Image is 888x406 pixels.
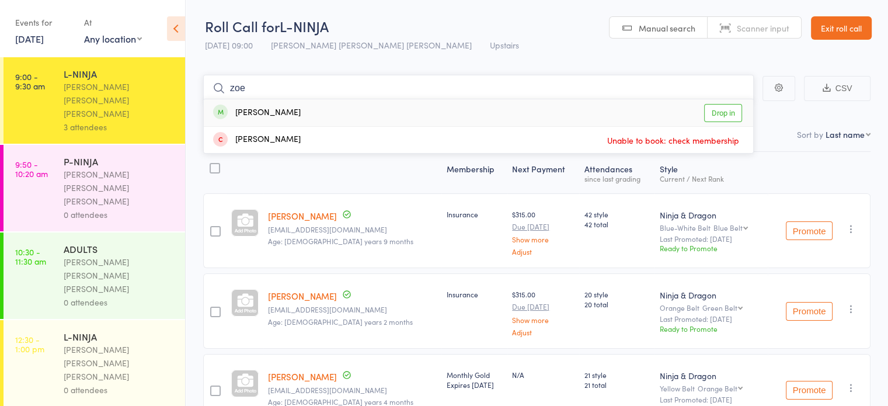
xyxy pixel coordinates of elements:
[213,106,301,120] div: [PERSON_NAME]
[280,16,329,36] span: L-NINJA
[15,247,46,266] time: 10:30 - 11:30 am
[203,75,754,102] input: Search by name
[737,22,789,34] span: Scanner input
[713,224,742,231] div: Blue Belt
[512,328,574,336] a: Adjust
[512,370,574,380] div: N/A
[4,145,185,231] a: 9:50 -10:20 amP-NINJA[PERSON_NAME] [PERSON_NAME] [PERSON_NAME]0 attendees
[15,72,45,91] time: 9:00 - 9:30 am
[446,380,503,390] div: Expires [DATE]
[512,289,574,335] div: $315.00
[702,304,737,311] div: Green Belt
[84,13,142,32] div: At
[64,120,175,134] div: 3 attendees
[268,225,437,234] small: minkan08@yahoo.com
[446,289,503,299] div: Insurance
[271,39,472,51] span: [PERSON_NAME] [PERSON_NAME] [PERSON_NAME]
[584,370,650,380] span: 21 style
[659,395,762,404] small: Last Promoted: [DATE]
[512,235,574,243] a: Show more
[659,209,762,221] div: Ninja & Dragon
[64,208,175,221] div: 0 attendees
[268,236,413,246] span: Age: [DEMOGRAPHIC_DATA] years 9 months
[15,159,48,178] time: 9:50 - 10:20 am
[604,131,742,149] span: Unable to book: check membership
[654,157,767,188] div: Style
[64,242,175,255] div: ADULTS
[64,255,175,296] div: [PERSON_NAME] [PERSON_NAME] [PERSON_NAME]
[512,303,574,311] small: Due [DATE]
[268,306,437,314] small: becmbcollins@gmail.com
[639,22,695,34] span: Manual search
[579,157,654,188] div: Atten­dances
[697,384,737,392] div: Orange Belt
[584,289,650,299] span: 20 style
[786,221,833,240] button: Promote
[268,317,413,327] span: Age: [DEMOGRAPHIC_DATA] years 2 months
[786,381,833,400] button: Promote
[15,13,72,32] div: Events for
[64,168,175,208] div: [PERSON_NAME] [PERSON_NAME] [PERSON_NAME]
[659,384,762,392] div: Yellow Belt
[659,324,762,334] div: Ready to Promote
[205,39,253,51] span: [DATE] 09:00
[490,39,519,51] span: Upstairs
[268,210,337,222] a: [PERSON_NAME]
[584,209,650,219] span: 42 style
[797,129,823,140] label: Sort by
[213,133,301,147] div: [PERSON_NAME]
[512,316,574,324] a: Show more
[584,219,650,229] span: 42 total
[64,330,175,343] div: L-NINJA
[446,209,503,219] div: Insurance
[584,175,650,182] div: since last grading
[64,296,175,309] div: 0 attendees
[659,315,762,323] small: Last Promoted: [DATE]
[659,289,762,301] div: Ninja & Dragon
[659,243,762,253] div: Ready to Promote
[512,209,574,255] div: $315.00
[64,383,175,397] div: 0 attendees
[826,129,865,140] div: Last name
[659,370,762,381] div: Ninja & Dragon
[512,248,574,255] a: Adjust
[268,370,337,383] a: [PERSON_NAME]
[15,335,44,353] time: 12:30 - 1:00 pm
[659,304,762,311] div: Orange Belt
[205,16,280,36] span: Roll Call for
[786,302,833,321] button: Promote
[64,155,175,168] div: P-NINJA
[804,76,870,101] button: CSV
[84,32,142,45] div: Any location
[268,386,437,394] small: wei.duan@live.com
[4,233,185,319] a: 10:30 -11:30 amADULTS[PERSON_NAME] [PERSON_NAME] [PERSON_NAME]0 attendees
[704,104,742,122] a: Drop in
[659,235,762,243] small: Last Promoted: [DATE]
[64,67,175,80] div: L-NINJA
[4,57,185,144] a: 9:00 -9:30 amL-NINJA[PERSON_NAME] [PERSON_NAME] [PERSON_NAME]3 attendees
[268,290,337,302] a: [PERSON_NAME]
[64,343,175,383] div: [PERSON_NAME] [PERSON_NAME] [PERSON_NAME]
[584,299,650,309] span: 20 total
[659,175,762,182] div: Current / Next Rank
[15,32,44,45] a: [DATE]
[584,380,650,390] span: 21 total
[512,223,574,231] small: Due [DATE]
[659,224,762,231] div: Blue-White Belt
[507,157,579,188] div: Next Payment
[446,370,503,390] div: Monthly Gold
[441,157,507,188] div: Membership
[811,16,872,40] a: Exit roll call
[64,80,175,120] div: [PERSON_NAME] [PERSON_NAME] [PERSON_NAME]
